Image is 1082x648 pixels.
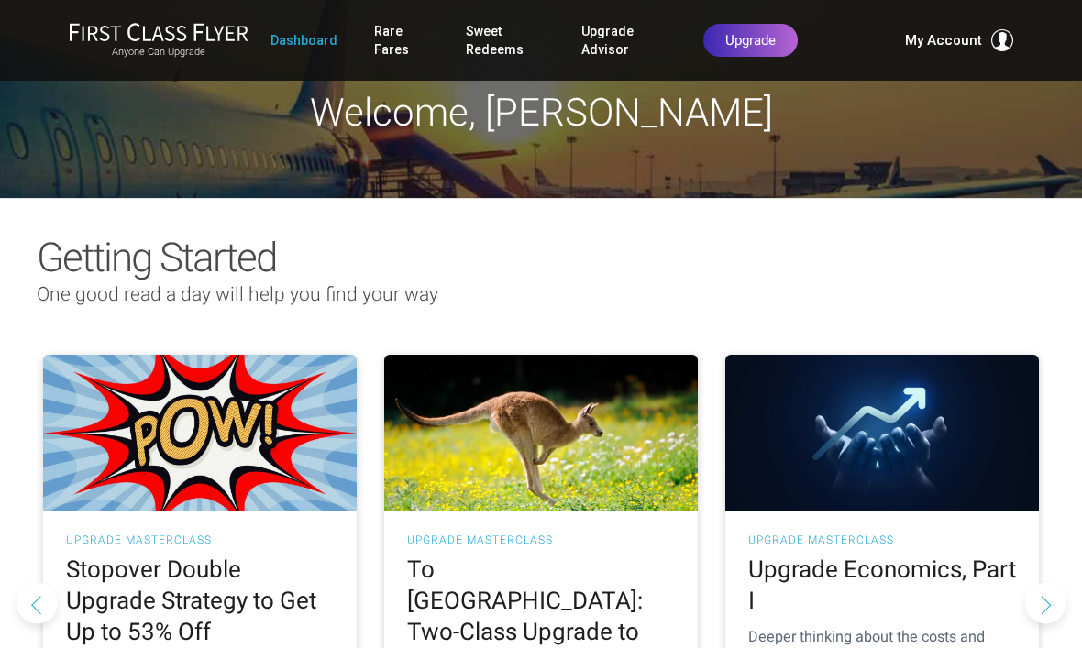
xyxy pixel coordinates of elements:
[69,46,248,59] small: Anyone Can Upgrade
[905,29,1013,51] button: My Account
[374,15,429,66] a: Rare Fares
[17,583,58,624] button: Previous slide
[703,24,798,57] a: Upgrade
[466,15,546,66] a: Sweet Redeems
[37,283,438,305] span: One good read a day will help you find your way
[581,15,667,66] a: Upgrade Advisor
[69,22,248,59] a: First Class FlyerAnyone Can Upgrade
[905,29,982,51] span: My Account
[66,534,334,545] h3: UPGRADE MASTERCLASS
[69,22,248,41] img: First Class Flyer
[407,534,675,545] h3: UPGRADE MASTERCLASS
[748,534,1016,545] h3: UPGRADE MASTERCLASS
[310,90,773,135] span: Welcome, [PERSON_NAME]
[748,555,1016,617] h2: Upgrade Economics, Part I
[270,24,337,57] a: Dashboard
[66,555,334,647] h2: Stopover Double Upgrade Strategy to Get Up to 53% Off
[1025,583,1066,624] button: Next slide
[37,234,276,281] span: Getting Started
